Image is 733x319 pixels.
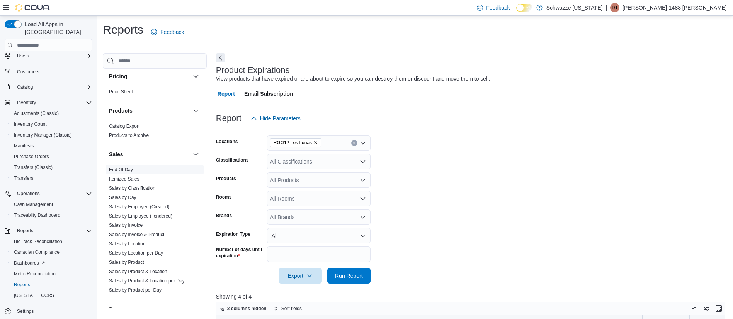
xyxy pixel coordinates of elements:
button: Run Report [327,268,371,284]
span: Feedback [160,28,184,36]
button: Sales [109,150,190,158]
button: 2 columns hidden [216,304,270,313]
span: Inventory Count [11,120,92,129]
span: Reports [14,226,92,235]
span: Operations [17,191,40,197]
button: Open list of options [360,140,366,146]
a: Settings [14,307,37,316]
button: Settings [2,305,95,317]
label: Locations [216,138,238,145]
a: Sales by Product & Location per Day [109,278,185,284]
a: Cash Management [11,200,56,209]
label: Number of days until expiration [216,246,264,259]
button: Reports [8,279,95,290]
button: Catalog [2,82,95,93]
span: Dashboards [11,258,92,268]
label: Brands [216,213,232,219]
span: Canadian Compliance [11,248,92,257]
span: Transfers [14,175,33,181]
p: Schwazze [US_STATE] [546,3,603,12]
button: BioTrack Reconciliation [8,236,95,247]
span: Dashboards [14,260,45,266]
a: Sales by Employee (Created) [109,204,170,209]
button: Sales [191,150,201,159]
span: 2 columns hidden [227,305,267,312]
button: Inventory Manager (Classic) [8,130,95,140]
span: Manifests [14,143,34,149]
button: Taxes [109,305,190,313]
span: Traceabilty Dashboard [14,212,60,218]
span: Email Subscription [244,86,293,101]
button: Transfers (Classic) [8,162,95,173]
span: Users [17,53,29,59]
span: Hide Parameters [260,115,301,122]
span: Cash Management [11,200,92,209]
button: Cash Management [8,199,95,210]
a: Sales by Classification [109,186,155,191]
span: Load All Apps in [GEOGRAPHIC_DATA] [22,20,92,36]
a: Price Sheet [109,89,133,95]
span: Settings [14,306,92,316]
h3: Product Expirations [216,66,290,75]
button: All [267,228,371,243]
span: Customers [17,69,39,75]
button: Clear input [351,140,357,146]
span: Catalog Export [109,123,139,129]
h3: Sales [109,150,123,158]
span: Metrc Reconciliation [14,271,56,277]
span: Catalog [17,84,33,90]
span: Inventory Manager (Classic) [14,132,72,138]
span: Inventory Count [14,121,47,127]
span: RGO12 Los Lunas [270,138,321,147]
button: Products [109,107,190,115]
button: Users [2,51,95,61]
button: Canadian Compliance [8,247,95,258]
span: BioTrack Reconciliation [14,238,62,245]
span: Sales by Location [109,241,146,247]
a: Adjustments (Classic) [11,109,62,118]
span: Operations [14,189,92,198]
a: Products to Archive [109,133,149,138]
button: Display options [702,304,711,313]
button: Customers [2,66,95,77]
div: Denise-1488 Zamora [610,3,619,12]
p: Showing 4 of 4 [216,293,731,300]
button: Metrc Reconciliation [8,268,95,279]
span: RGO12 Los Lunas [274,139,312,147]
button: Manifests [8,140,95,151]
label: Rooms [216,194,232,200]
button: Reports [14,226,36,235]
span: Adjustments (Classic) [14,110,59,116]
a: Itemized Sales [109,176,139,182]
a: BioTrack Reconciliation [11,237,65,246]
span: Reports [14,282,30,288]
span: Sort fields [281,305,302,312]
a: Sales by Product & Location [109,269,167,274]
button: Taxes [191,304,201,314]
a: Metrc Reconciliation [11,269,59,278]
a: Purchase Orders [11,152,52,161]
button: Keyboard shortcuts [689,304,699,313]
input: Dark Mode [516,4,532,12]
span: Sales by Classification [109,185,155,191]
a: Sales by Day [109,195,136,200]
label: Products [216,176,236,182]
a: Inventory Manager (Classic) [11,130,75,140]
span: Sales by Day [109,194,136,201]
span: Inventory Manager (Classic) [11,130,92,140]
span: Manifests [11,141,92,150]
h3: Taxes [109,305,124,313]
span: Sales by Product [109,259,144,265]
button: [US_STATE] CCRS [8,290,95,301]
button: Operations [14,189,43,198]
span: Settings [17,308,34,314]
span: Sales by Invoice & Product [109,231,164,238]
a: Catalog Export [109,123,139,129]
a: Customers [14,67,43,76]
div: Pricing [103,87,207,100]
span: Purchase Orders [11,152,92,161]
